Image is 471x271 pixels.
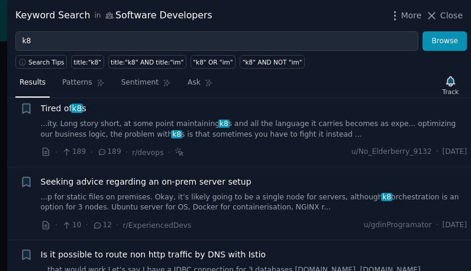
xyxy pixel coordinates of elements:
a: title:"k8" [71,55,104,69]
span: k8 [218,120,229,128]
span: [DATE] [443,147,467,157]
span: u/gdinProgramator [364,220,432,231]
span: Search Tips [28,58,64,66]
a: ...ity. Long story short, at some point maintainingk8s and all the language it carries becomes as... [41,119,467,140]
a: "k8" OR "im" [191,55,236,69]
span: r/ExperiencedDevs [123,221,192,230]
span: in [94,11,101,21]
a: Tired ofk8s [41,102,86,115]
div: "k8" OR "im" [193,58,233,66]
div: "k8" AND NOT "im" [243,58,302,66]
span: · [436,147,438,157]
span: 10 [62,220,81,231]
span: · [86,219,88,231]
span: u/No_Elderberry_9132 [351,147,432,157]
a: Results [15,73,50,98]
span: · [55,219,57,231]
input: Try a keyword related to your business [15,31,418,51]
a: "k8" AND NOT "im" [240,55,305,69]
a: Patterns [58,73,108,98]
div: Track [443,88,459,96]
span: · [116,219,118,231]
div: title:"k8" AND title:"im" [111,58,183,66]
span: Tired of s [41,102,86,115]
button: Search Tips [15,55,67,69]
div: title:"k8" [74,58,102,66]
a: title:"k8" AND title:"im" [108,55,186,69]
span: · [125,146,128,159]
span: k8 [171,130,182,138]
div: Keyword Search Software Developers [15,8,212,23]
span: More [401,9,422,22]
a: Seeking advice regarding an on-prem server setup [41,176,251,188]
span: Patterns [62,78,92,88]
span: r/devops [132,149,163,157]
span: · [436,220,438,231]
a: ...p for static files on premises. Okay, it’s likely going to be a single node for servers, altho... [41,192,467,213]
span: k8 [381,193,392,201]
span: · [168,146,170,159]
span: · [90,146,92,159]
span: 189 [97,147,121,157]
button: Track [438,73,463,98]
span: Results [20,78,46,88]
button: More [389,9,422,22]
button: Browse [422,31,467,51]
span: · [55,146,57,159]
span: 189 [62,147,86,157]
a: Ask [183,73,217,98]
a: Sentiment [117,73,175,98]
a: Is it possible to route non http traffic by DNS with Istio [41,249,266,261]
span: Sentiment [121,78,159,88]
span: 12 [92,220,112,231]
button: Close [425,9,463,22]
span: Ask [188,78,201,88]
span: Close [440,9,463,22]
span: [DATE] [443,220,467,231]
span: k8 [71,104,83,113]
